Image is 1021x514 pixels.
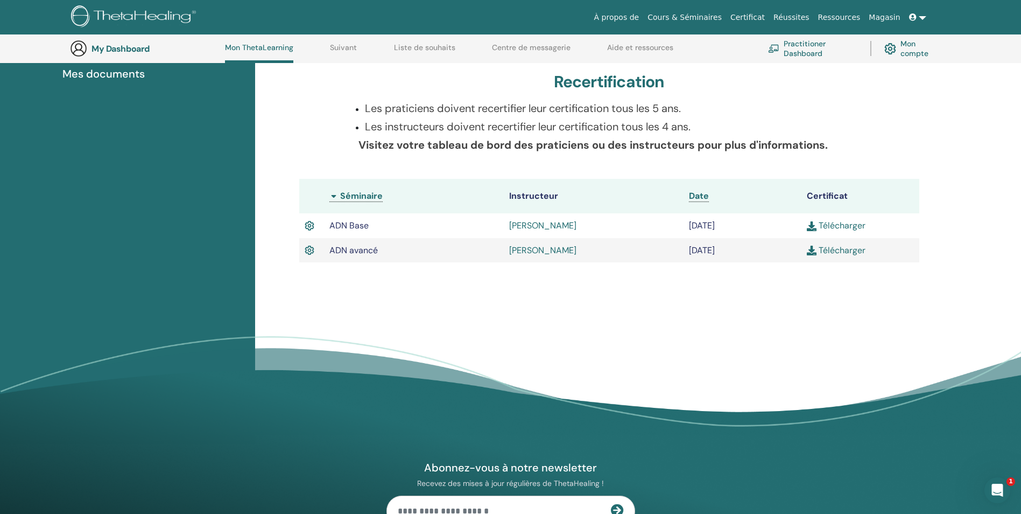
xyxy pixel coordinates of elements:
p: Les praticiens doivent recertifier leur certification tous les 5 ans. [365,100,866,116]
a: Télécharger [807,245,865,256]
a: Practitioner Dashboard [768,37,857,60]
a: Magasin [864,8,904,27]
a: Liste de souhaits [394,43,455,60]
img: cog.svg [884,40,896,57]
span: ADN Base [329,220,369,231]
a: Suivant [330,43,357,60]
a: Télécharger [807,220,865,231]
a: Certificat [726,8,769,27]
span: 1 [1006,477,1015,486]
th: Instructeur [504,179,684,213]
h3: My Dashboard [91,44,199,54]
a: Mon compte [884,37,940,60]
td: [DATE] [684,213,801,238]
p: Les instructeurs doivent recertifier leur certification tous les 4 ans. [365,119,866,135]
img: download.svg [807,221,816,231]
h3: Recertification [554,72,665,92]
span: Date [689,190,709,202]
img: generic-user-icon.jpg [70,40,87,57]
td: [DATE] [684,238,801,263]
a: Ressources [814,8,865,27]
img: logo.png [71,5,200,30]
img: Active Certificate [305,219,314,233]
img: download.svg [807,246,816,255]
b: Visitez votre tableau de bord des praticiens ou des instructeurs pour plus d'informations. [358,138,828,152]
iframe: Intercom live chat [984,477,1010,503]
span: ADN avancé [329,245,378,256]
p: Recevez des mises à jour régulières de ThetaHealing ! [386,478,635,488]
a: Aide et ressources [607,43,673,60]
a: Réussites [769,8,813,27]
img: chalkboard-teacher.svg [768,44,779,53]
a: [PERSON_NAME] [509,245,576,256]
img: Active Certificate [305,244,314,258]
span: Mes documents [62,66,145,82]
a: [PERSON_NAME] [509,220,576,231]
th: Certificat [801,179,919,213]
h4: Abonnez-vous à notre newsletter [386,461,635,475]
a: Mon ThetaLearning [225,43,293,63]
a: À propos de [590,8,644,27]
a: Date [689,190,709,202]
a: Cours & Séminaires [643,8,726,27]
a: Centre de messagerie [492,43,571,60]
